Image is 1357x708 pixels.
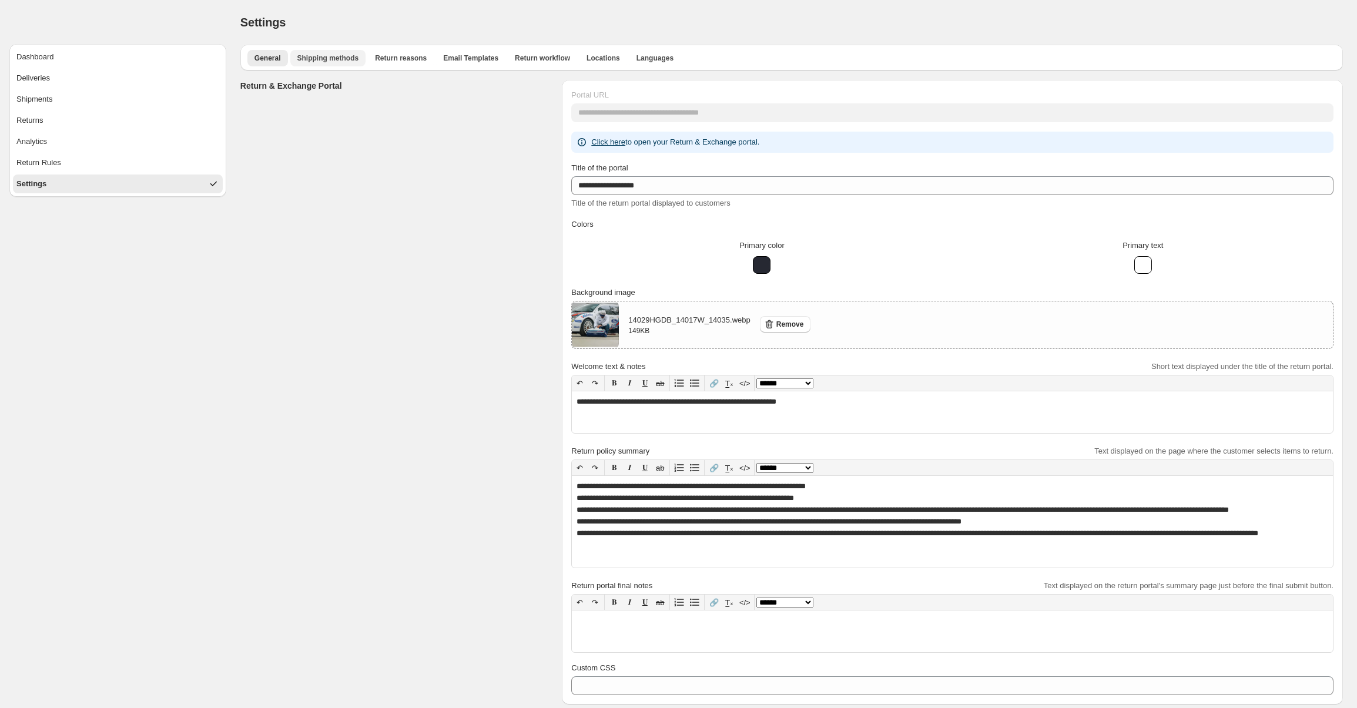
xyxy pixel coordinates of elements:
div: Returns [16,115,43,126]
button: Remove [760,316,811,333]
span: Text displayed on the page where the customer selects items to return. [1094,447,1333,455]
button: </> [737,375,752,391]
s: ab [656,379,664,388]
button: 𝐔 [637,460,652,475]
button: ab [652,460,668,475]
span: Shipping methods [297,53,359,63]
span: Background image [571,288,635,297]
span: Return portal final notes [571,581,652,590]
button: Numbered list [672,595,687,610]
button: 🔗 [706,595,722,610]
button: 𝐔 [637,595,652,610]
button: Shipments [13,90,223,109]
span: Primary color [739,241,785,250]
span: 𝐔 [642,378,648,387]
img: 14029HGDB_14017W_14035.webp [572,301,619,348]
button: ↷ [587,375,602,391]
div: Analytics [16,136,47,147]
span: Primary text [1123,241,1163,250]
button: 𝐔 [637,375,652,391]
span: Custom CSS [571,663,615,672]
span: Portal URL [571,90,609,99]
button: ab [652,375,668,391]
div: 14029HGDB_14017W_14035.webp [628,314,750,335]
s: ab [656,464,664,472]
button: </> [737,595,752,610]
h3: Return & Exchange Portal [240,80,552,92]
button: T̲ₓ [722,375,737,391]
div: Settings [16,178,46,190]
button: ↶ [572,460,587,475]
span: Settings [240,16,286,29]
button: ↷ [587,460,602,475]
button: 𝐁 [607,375,622,391]
button: Analytics [13,132,223,151]
button: ab [652,595,668,610]
button: ↶ [572,375,587,391]
span: Text displayed on the return portal's summary page just before the final submit button. [1044,581,1333,590]
button: Bullet list [687,375,702,391]
span: Locations [587,53,620,63]
span: 𝐔 [642,598,648,606]
button: 🔗 [706,375,722,391]
span: Welcome text & notes [571,362,645,371]
p: 149 KB [628,326,750,335]
button: Return Rules [13,153,223,172]
button: 🔗 [706,460,722,475]
span: Title of the portal [571,163,628,172]
button: Settings [13,175,223,193]
button: Bullet list [687,595,702,610]
div: Return Rules [16,157,61,169]
button: 𝐁 [607,595,622,610]
span: General [254,53,281,63]
button: Numbered list [672,460,687,475]
span: Title of the return portal displayed to customers [571,199,730,207]
span: Return workflow [515,53,570,63]
div: Dashboard [16,51,54,63]
span: Short text displayed under the title of the return portal. [1151,362,1333,371]
button: Deliveries [13,69,223,88]
span: Email Templates [443,53,498,63]
button: Returns [13,111,223,130]
button: T̲ₓ [722,460,737,475]
span: Return policy summary [571,447,649,455]
button: Dashboard [13,48,223,66]
s: ab [656,598,664,607]
span: 𝐔 [642,463,648,472]
button: 𝑰 [622,595,637,610]
button: 𝑰 [622,375,637,391]
div: Shipments [16,93,52,105]
span: Languages [636,53,674,63]
div: Deliveries [16,72,50,84]
button: 𝐁 [607,460,622,475]
button: Bullet list [687,460,702,475]
span: Colors [571,220,594,229]
span: to open your Return & Exchange portal. [591,137,759,146]
button: Numbered list [672,375,687,391]
button: 𝑰 [622,460,637,475]
span: Remove [776,320,804,329]
a: Click here [591,137,625,146]
button: ↷ [587,595,602,610]
span: Return reasons [375,53,427,63]
button: </> [737,460,752,475]
button: T̲ₓ [722,595,737,610]
button: ↶ [572,595,587,610]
